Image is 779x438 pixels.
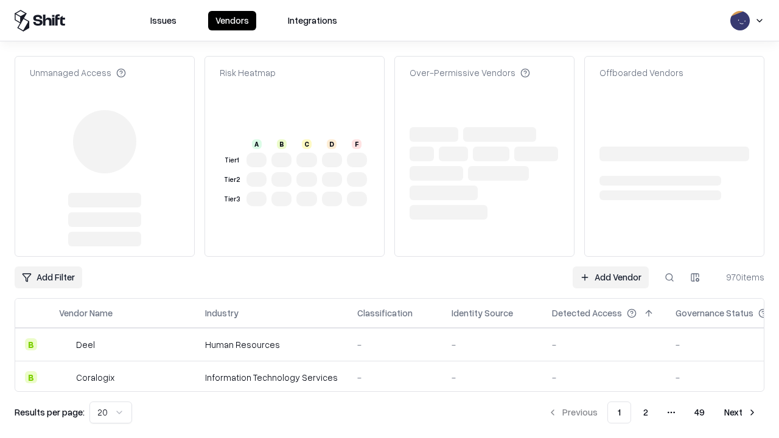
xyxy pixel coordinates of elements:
div: Governance Status [676,307,753,319]
button: Issues [143,11,184,30]
div: Risk Heatmap [220,66,276,79]
div: Deel [76,338,95,351]
div: F [352,139,362,149]
button: Add Filter [15,266,82,288]
div: A [252,139,262,149]
button: Vendors [208,11,256,30]
button: 49 [685,401,714,423]
div: 970 items [716,271,764,283]
div: Tier 3 [222,194,242,204]
div: Offboarded Vendors [599,66,683,79]
button: Next [717,401,764,423]
div: - [552,338,656,351]
div: B [25,338,37,350]
div: Identity Source [452,307,513,319]
div: Detected Access [552,307,622,319]
div: Human Resources [205,338,338,351]
div: Coralogix [76,371,114,384]
div: Vendor Name [59,307,113,319]
button: 2 [634,401,658,423]
div: Over-Permissive Vendors [410,66,530,79]
div: Unmanaged Access [30,66,126,79]
img: Coralogix [59,371,71,383]
div: Classification [357,307,413,319]
nav: pagination [540,401,764,423]
button: 1 [607,401,631,423]
div: Information Technology Services [205,371,338,384]
div: - [452,338,533,351]
button: Integrations [281,11,344,30]
div: - [357,371,432,384]
div: B [25,371,37,383]
img: Deel [59,338,71,350]
div: Tier 2 [222,175,242,185]
a: Add Vendor [573,266,649,288]
div: B [277,139,287,149]
div: - [452,371,533,384]
div: - [357,338,432,351]
div: D [327,139,337,149]
div: - [552,371,656,384]
p: Results per page: [15,406,85,419]
div: C [302,139,312,149]
div: Tier 1 [222,155,242,165]
div: Industry [205,307,239,319]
